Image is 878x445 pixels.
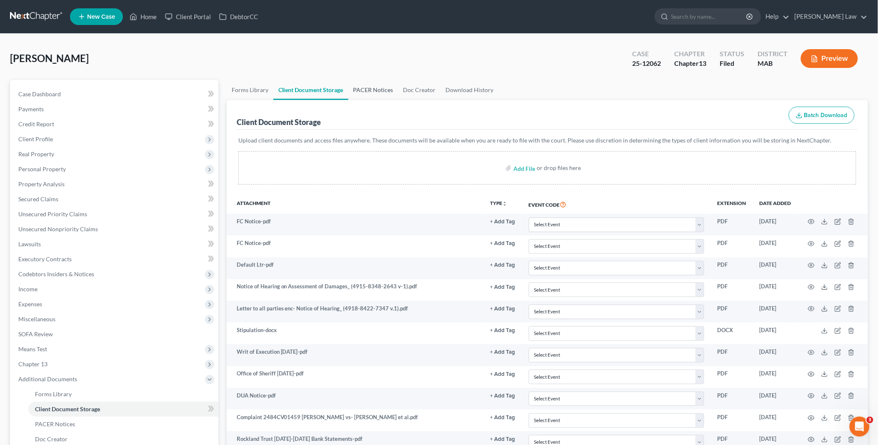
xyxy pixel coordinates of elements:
a: Lawsuits [12,237,218,252]
a: Unsecured Nonpriority Claims [12,222,218,237]
td: PDF [711,235,753,257]
th: Event Code [522,195,711,214]
td: FC Notice-pdf [227,235,484,257]
td: DOCX [711,322,753,344]
span: Property Analysis [18,180,65,187]
td: Default Ltr-pdf [227,257,484,279]
span: PACER Notices [35,420,75,427]
button: + Add Tag [490,262,515,268]
td: [DATE] [753,235,798,257]
div: Status [720,49,744,59]
a: PACER Notices [28,417,218,432]
td: Complaint 2484CV01459 [PERSON_NAME] vs- [PERSON_NAME] et al.pdf [227,410,484,431]
div: Case [632,49,661,59]
td: [DATE] [753,279,798,301]
a: Client Document Storage [28,402,218,417]
span: Unsecured Priority Claims [18,210,87,217]
button: + Add Tag [490,219,515,225]
td: [DATE] [753,410,798,431]
span: Unsecured Nonpriority Claims [18,225,98,232]
span: 3 [867,417,873,423]
div: Chapter [674,49,706,59]
a: SOFA Review [12,327,218,342]
a: + Add Tag [490,239,515,247]
td: PDF [711,388,753,410]
a: Property Analysis [12,177,218,192]
a: Client Portal [161,9,215,24]
button: + Add Tag [490,350,515,355]
span: Personal Property [18,165,66,172]
span: Forms Library [35,390,72,397]
span: Real Property [18,150,54,157]
a: + Add Tag [490,435,515,443]
span: Expenses [18,300,42,307]
span: 13 [699,59,706,67]
td: PDF [711,344,753,366]
td: PDF [711,257,753,279]
span: Miscellaneous [18,315,55,322]
td: [DATE] [753,366,798,388]
i: unfold_more [503,201,508,206]
td: [DATE] [753,257,798,279]
span: Batch Download [804,112,848,119]
a: + Add Tag [490,305,515,312]
button: + Add Tag [490,241,515,246]
td: [DATE] [753,214,798,235]
span: Codebtors Insiders & Notices [18,270,94,277]
iframe: Intercom live chat [850,417,870,437]
a: Forms Library [28,387,218,402]
td: [DATE] [753,322,798,344]
input: Search by name... [671,9,748,24]
td: FC Notice-pdf [227,214,484,235]
a: Client Document Storage [273,80,348,100]
a: Doc Creator [398,80,441,100]
th: Attachment [227,195,484,214]
td: [DATE] [753,301,798,322]
span: Secured Claims [18,195,58,202]
button: + Add Tag [490,437,515,442]
a: + Add Tag [490,217,515,225]
div: 25-12062 [632,59,661,68]
a: Credit Report [12,117,218,132]
a: Help [762,9,790,24]
span: Client Profile [18,135,53,142]
td: Office of Sheriff [DATE]-pdf [227,366,484,388]
a: + Add Tag [490,370,515,377]
span: New Case [87,14,115,20]
button: + Add Tag [490,306,515,312]
a: + Add Tag [490,348,515,356]
a: + Add Tag [490,392,515,400]
button: + Add Tag [490,328,515,333]
button: + Add Tag [490,415,515,420]
a: + Add Tag [490,261,515,269]
td: PDF [711,410,753,431]
th: Date added [753,195,798,214]
div: MAB [758,59,788,68]
span: Executory Contracts [18,255,72,262]
div: Chapter [674,59,706,68]
td: PDF [711,301,753,322]
button: + Add Tag [490,372,515,377]
td: [DATE] [753,388,798,410]
span: Lawsuits [18,240,41,247]
a: Payments [12,102,218,117]
a: Forms Library [227,80,273,100]
button: TYPEunfold_more [490,201,508,206]
td: Stipulation-docx [227,322,484,344]
a: Secured Claims [12,192,218,207]
span: Case Dashboard [18,90,61,97]
span: Chapter 13 [18,360,48,367]
span: Credit Report [18,120,54,127]
div: Filed [720,59,744,68]
td: Letter to all parties enc- Notice of Hearing_ (4918-8422-7347 v.1).pdf [227,301,484,322]
td: PDF [711,214,753,235]
a: Executory Contracts [12,252,218,267]
a: + Add Tag [490,413,515,421]
span: Payments [18,105,44,112]
a: Download History [441,80,499,100]
span: Client Document Storage [35,405,100,412]
button: + Add Tag [490,285,515,290]
span: Income [18,285,38,292]
td: [DATE] [753,344,798,366]
div: Client Document Storage [237,117,321,127]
